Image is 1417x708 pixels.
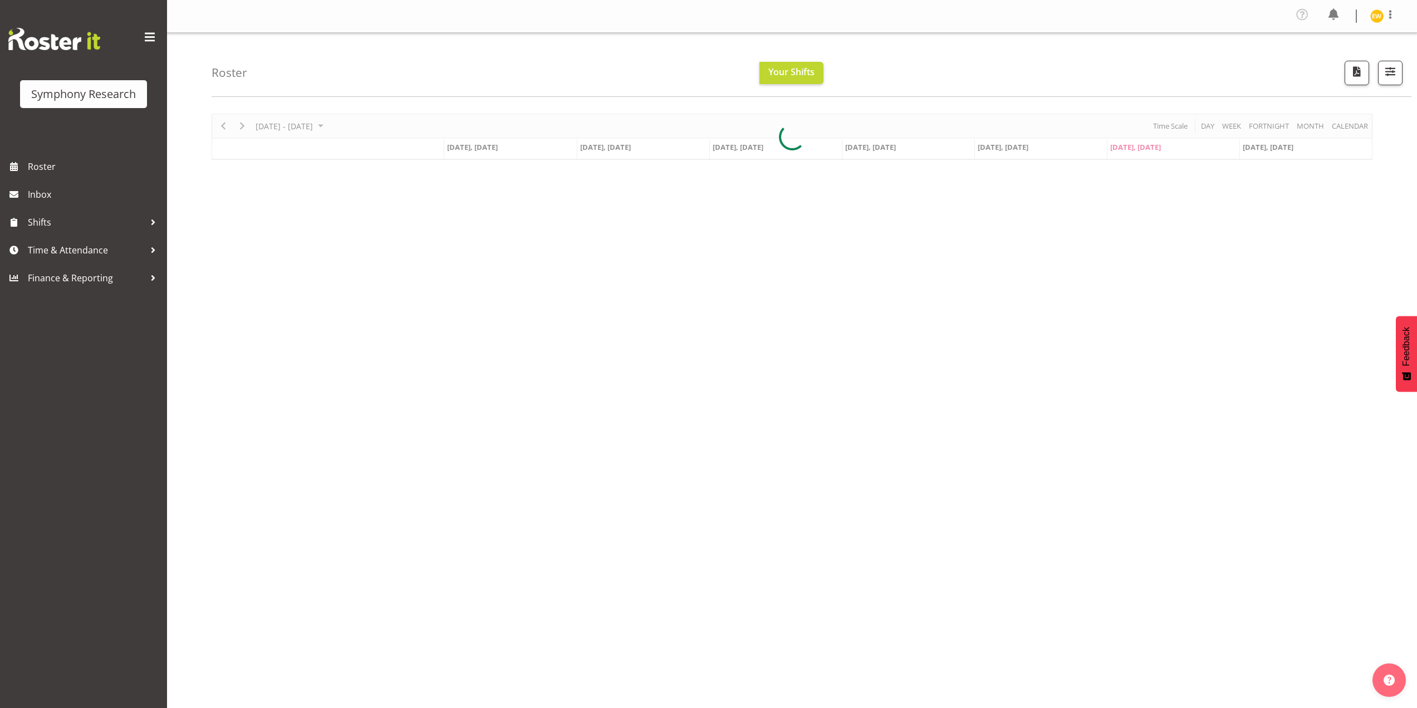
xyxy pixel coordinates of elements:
[28,270,145,286] span: Finance & Reporting
[1370,9,1384,23] img: enrica-walsh11863.jpg
[28,158,161,175] span: Roster
[1378,61,1403,85] button: Filter Shifts
[768,66,815,78] span: Your Shifts
[1396,316,1417,392] button: Feedback - Show survey
[28,214,145,231] span: Shifts
[1384,675,1395,686] img: help-xxl-2.png
[759,62,823,84] button: Your Shifts
[1345,61,1369,85] button: Download a PDF of the roster according to the set date range.
[28,242,145,258] span: Time & Attendance
[1401,327,1411,366] span: Feedback
[8,28,100,50] img: Rosterit website logo
[28,186,161,203] span: Inbox
[212,66,247,79] h4: Roster
[31,86,136,102] div: Symphony Research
